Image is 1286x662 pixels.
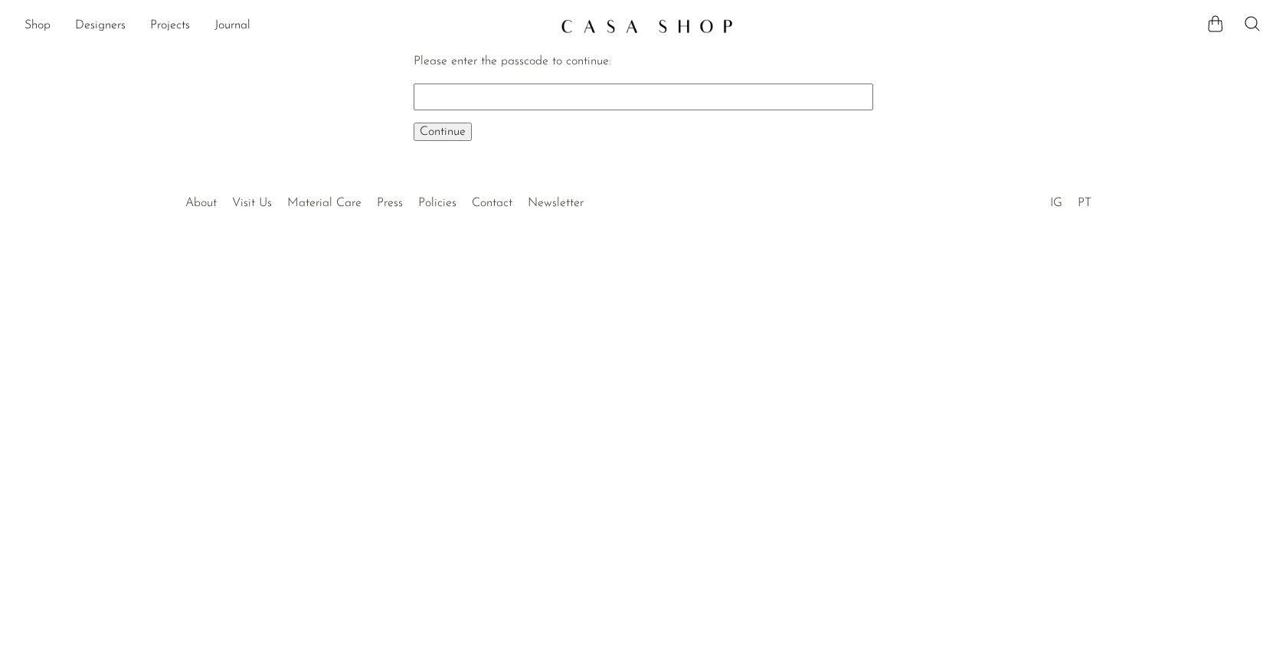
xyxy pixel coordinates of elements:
[1078,197,1091,209] a: PT
[232,197,272,209] a: Visit Us
[287,197,362,209] a: Material Care
[377,197,403,209] a: Press
[414,123,472,141] button: Continue
[420,126,466,138] span: Continue
[472,197,512,209] a: Contact
[214,16,250,36] a: Journal
[25,13,548,39] nav: Desktop navigation
[178,185,591,214] ul: Quick links
[25,13,548,39] ul: NEW HEADER MENU
[185,197,217,209] a: About
[1050,197,1062,209] a: IG
[1042,185,1099,214] ul: Social Medias
[150,16,190,36] a: Projects
[75,16,126,36] a: Designers
[25,16,51,36] a: Shop
[418,197,456,209] a: Policies
[414,55,611,67] label: Please enter the passcode to continue:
